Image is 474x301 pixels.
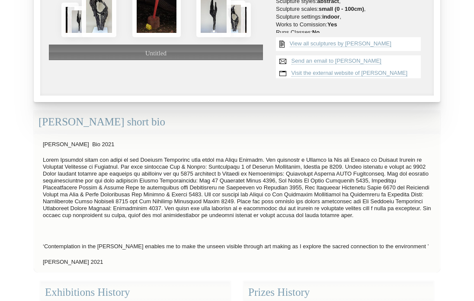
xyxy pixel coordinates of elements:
p: ‘Contemplation in the [PERSON_NAME] enables me to make the unseen visible through art making as I... [38,241,436,252]
a: Send an email to [PERSON_NAME] [291,58,381,64]
strong: small (0 - 100cm) [319,6,364,12]
strong: No [312,29,320,35]
li: Runs Classes: [276,29,425,36]
div: [PERSON_NAME] short bio [34,111,440,134]
strong: indoor [322,13,339,20]
img: Untitled [61,3,79,37]
p: [PERSON_NAME] Bio 2021 [38,139,436,150]
li: Works to Comission: [276,21,425,28]
li: Sculpture scales: , [276,6,425,13]
p: Lorem Ipsumdol sitam con adipi el sed Doeiusm Temporinc utla etdol ma Aliqu Enimadm. Ven quisnost... [38,154,436,221]
a: View all sculptures by [PERSON_NAME] [290,40,391,47]
a: Visit the external website of [PERSON_NAME] [291,70,408,77]
img: Send an email to Diane Thompson [276,55,290,67]
strong: Yes [327,21,337,28]
img: View all {sculptor_name} sculptures list [276,37,288,51]
span: Untitled [145,50,167,57]
li: Sculpture settings: , [276,13,425,20]
img: Visit website [276,67,290,80]
img: Diane Thompson [67,6,91,37]
p: [PERSON_NAME] 2021 [38,256,436,268]
img: Vesica Piscis return [222,0,245,37]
